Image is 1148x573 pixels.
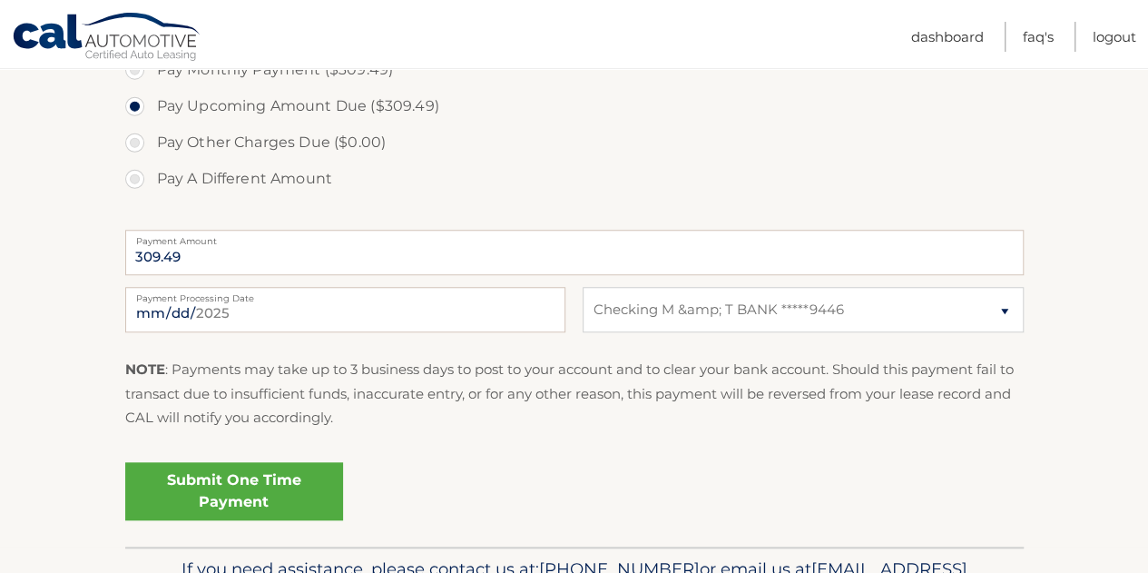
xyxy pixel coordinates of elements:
input: Payment Date [125,287,565,332]
label: Pay A Different Amount [125,161,1024,197]
p: : Payments may take up to 3 business days to post to your account and to clear your bank account.... [125,358,1024,430]
a: Logout [1093,22,1136,52]
label: Pay Monthly Payment ($309.49) [125,52,1024,88]
a: FAQ's [1023,22,1054,52]
a: Cal Automotive [12,12,202,64]
label: Payment Processing Date [125,287,565,301]
strong: NOTE [125,361,165,378]
a: Dashboard [911,22,984,52]
input: Payment Amount [125,230,1024,275]
a: Submit One Time Payment [125,462,343,520]
label: Pay Upcoming Amount Due ($309.49) [125,88,1024,124]
label: Pay Other Charges Due ($0.00) [125,124,1024,161]
label: Payment Amount [125,230,1024,244]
